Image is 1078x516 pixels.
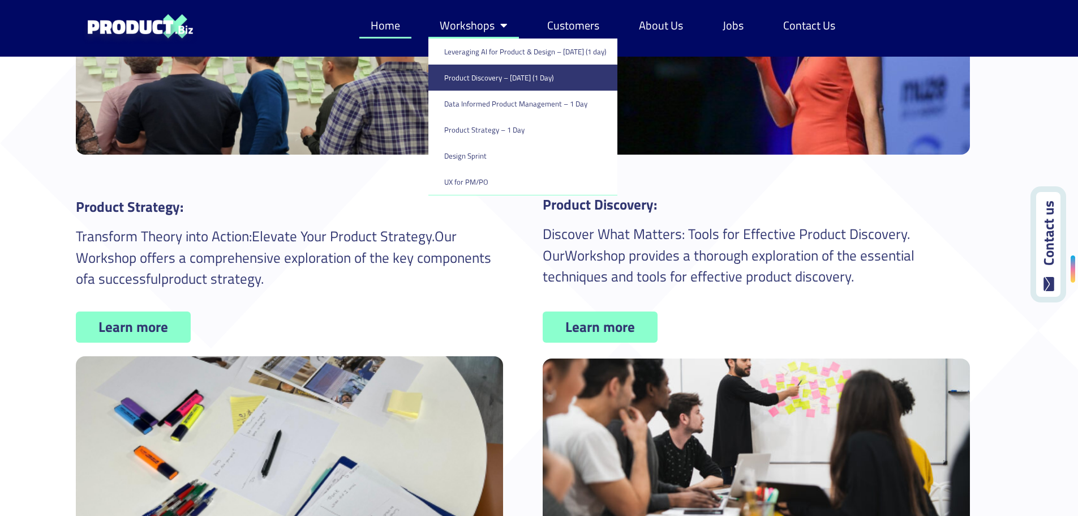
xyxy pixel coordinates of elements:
strong: : [76,196,183,218]
strong: : [543,194,657,215]
span: Product Discovery [543,194,654,215]
span: Product Strategy [76,196,180,218]
p: . [76,226,503,290]
span: product strategy [161,268,261,289]
span: Transform Theory into Action: [76,225,252,247]
span: . Our [543,223,910,266]
span: Our W [76,225,457,268]
span: orkshop offers a comprehensive exploration of the key components of [76,225,491,289]
span: Learn more [565,320,635,334]
a: Learn more [76,312,191,343]
span: Discover What Matters: Tools for Effective Product Discovery [543,223,907,245]
span: a successful [88,268,161,289]
span: Workshop provides a thorough exploration of the essential techniques and tools for effective prod... [543,223,914,287]
a: Learn more [543,312,658,343]
span: Learn more [98,320,168,334]
span: Elevate Your Product Strategy [252,225,432,247]
span: . [432,225,435,247]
